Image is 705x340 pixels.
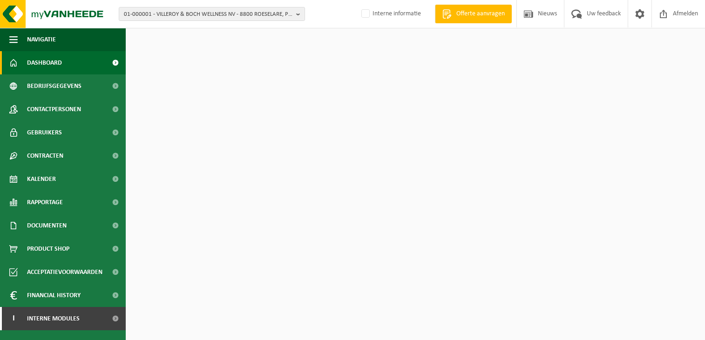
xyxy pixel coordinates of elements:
span: Offerte aanvragen [454,9,507,19]
span: Rapportage [27,191,63,214]
button: 01-000001 - VILLEROY & BOCH WELLNESS NV - 8800 ROESELARE, POPULIERSTRAAT 1 [119,7,305,21]
span: 01-000001 - VILLEROY & BOCH WELLNESS NV - 8800 ROESELARE, POPULIERSTRAAT 1 [124,7,292,21]
a: Offerte aanvragen [435,5,512,23]
span: Contracten [27,144,63,167]
span: Gebruikers [27,121,62,144]
span: Documenten [27,214,67,237]
span: Contactpersonen [27,98,81,121]
span: Acceptatievoorwaarden [27,260,102,284]
span: Navigatie [27,28,56,51]
span: Dashboard [27,51,62,74]
span: Interne modules [27,307,80,330]
span: Bedrijfsgegevens [27,74,81,98]
span: Product Shop [27,237,69,260]
span: Financial History [27,284,81,307]
span: I [9,307,18,330]
span: Kalender [27,167,56,191]
label: Interne informatie [359,7,421,21]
